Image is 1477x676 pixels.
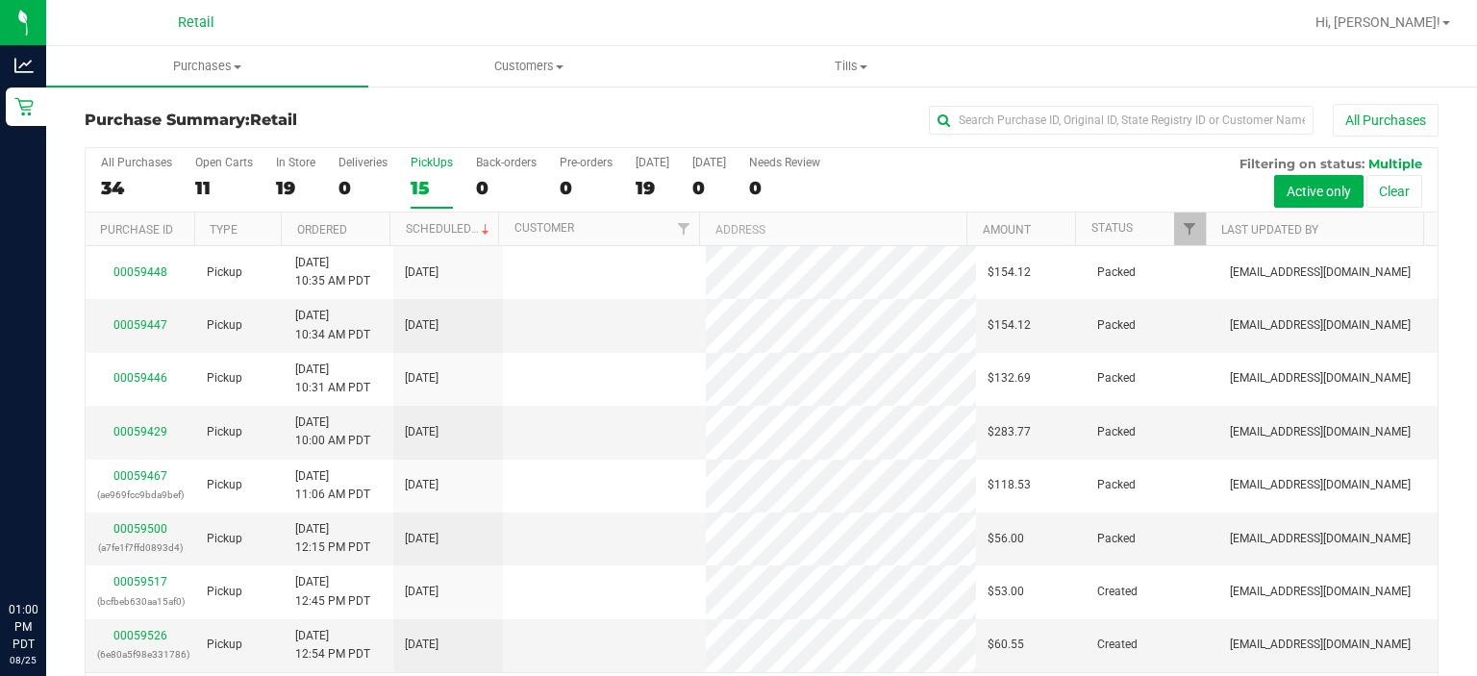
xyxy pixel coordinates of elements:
[207,583,242,601] span: Pickup
[405,476,438,494] span: [DATE]
[476,156,537,169] div: Back-orders
[207,636,242,654] span: Pickup
[250,111,297,129] span: Retail
[1230,583,1411,601] span: [EMAIL_ADDRESS][DOMAIN_NAME]
[1097,263,1136,282] span: Packed
[85,112,536,129] h3: Purchase Summary:
[983,223,1031,237] a: Amount
[113,265,167,279] a: 00059448
[405,263,438,282] span: [DATE]
[1230,263,1411,282] span: [EMAIL_ADDRESS][DOMAIN_NAME]
[207,423,242,441] span: Pickup
[1230,369,1411,388] span: [EMAIL_ADDRESS][DOMAIN_NAME]
[988,530,1024,548] span: $56.00
[207,530,242,548] span: Pickup
[699,213,966,246] th: Address
[195,177,253,199] div: 11
[476,177,537,199] div: 0
[295,467,370,504] span: [DATE] 11:06 AM PDT
[749,177,820,199] div: 0
[411,156,453,169] div: PickUps
[1230,316,1411,335] span: [EMAIL_ADDRESS][DOMAIN_NAME]
[405,369,438,388] span: [DATE]
[295,361,370,397] span: [DATE] 10:31 AM PDT
[101,156,172,169] div: All Purchases
[338,156,388,169] div: Deliveries
[560,177,613,199] div: 0
[46,46,368,87] a: Purchases
[295,573,370,610] span: [DATE] 12:45 PM PDT
[405,423,438,441] span: [DATE]
[1368,156,1422,171] span: Multiple
[9,653,38,667] p: 08/25
[1097,316,1136,335] span: Packed
[988,583,1024,601] span: $53.00
[405,636,438,654] span: [DATE]
[207,263,242,282] span: Pickup
[514,221,574,235] a: Customer
[1230,530,1411,548] span: [EMAIL_ADDRESS][DOMAIN_NAME]
[100,223,173,237] a: Purchase ID
[178,14,214,31] span: Retail
[1274,175,1364,208] button: Active only
[276,177,315,199] div: 19
[97,592,184,611] p: (bcfbeb630aa15af0)
[1097,583,1138,601] span: Created
[113,575,167,588] a: 00059517
[1315,14,1440,30] span: Hi, [PERSON_NAME]!
[690,46,1013,87] a: Tills
[1230,636,1411,654] span: [EMAIL_ADDRESS][DOMAIN_NAME]
[207,316,242,335] span: Pickup
[97,486,184,504] p: (ae969fcc9bda9bef)
[1366,175,1422,208] button: Clear
[14,56,34,75] inline-svg: Analytics
[207,369,242,388] span: Pickup
[9,601,38,653] p: 01:00 PM PDT
[749,156,820,169] div: Needs Review
[113,371,167,385] a: 00059446
[1230,423,1411,441] span: [EMAIL_ADDRESS][DOMAIN_NAME]
[1097,423,1136,441] span: Packed
[1230,476,1411,494] span: [EMAIL_ADDRESS][DOMAIN_NAME]
[988,316,1031,335] span: $154.12
[636,156,669,169] div: [DATE]
[692,156,726,169] div: [DATE]
[691,58,1012,75] span: Tills
[1333,104,1439,137] button: All Purchases
[210,223,238,237] a: Type
[195,156,253,169] div: Open Carts
[14,97,34,116] inline-svg: Retail
[1221,223,1318,237] a: Last Updated By
[57,519,80,542] iframe: Resource center unread badge
[368,46,690,87] a: Customers
[988,369,1031,388] span: $132.69
[405,316,438,335] span: [DATE]
[295,307,370,343] span: [DATE] 10:34 AM PDT
[295,254,370,290] span: [DATE] 10:35 AM PDT
[207,476,242,494] span: Pickup
[988,476,1031,494] span: $118.53
[411,177,453,199] div: 15
[405,583,438,601] span: [DATE]
[113,522,167,536] a: 00059500
[369,58,689,75] span: Customers
[113,425,167,438] a: 00059429
[692,177,726,199] div: 0
[1097,530,1136,548] span: Packed
[560,156,613,169] div: Pre-orders
[1239,156,1364,171] span: Filtering on status:
[295,520,370,557] span: [DATE] 12:15 PM PDT
[276,156,315,169] div: In Store
[297,223,347,237] a: Ordered
[338,177,388,199] div: 0
[636,177,669,199] div: 19
[113,469,167,483] a: 00059467
[1097,636,1138,654] span: Created
[667,213,699,245] a: Filter
[988,263,1031,282] span: $154.12
[113,318,167,332] a: 00059447
[988,636,1024,654] span: $60.55
[1091,221,1133,235] a: Status
[295,413,370,450] span: [DATE] 10:00 AM PDT
[97,538,184,557] p: (a7fe1f7ffd0893d4)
